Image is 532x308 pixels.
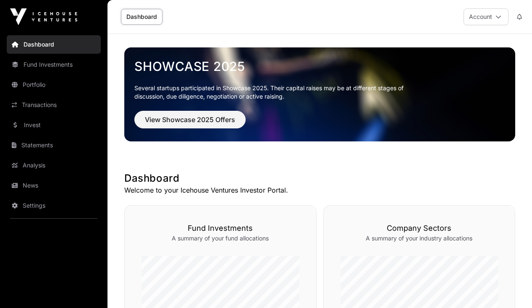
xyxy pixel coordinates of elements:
[124,47,515,141] img: Showcase 2025
[341,222,498,234] h3: Company Sectors
[121,9,162,25] a: Dashboard
[7,116,101,134] a: Invest
[7,35,101,54] a: Dashboard
[124,172,515,185] h1: Dashboard
[134,59,505,74] a: Showcase 2025
[145,115,235,125] span: View Showcase 2025 Offers
[10,8,77,25] img: Icehouse Ventures Logo
[7,55,101,74] a: Fund Investments
[7,196,101,215] a: Settings
[124,185,515,195] p: Welcome to your Icehouse Ventures Investor Portal.
[142,234,299,243] p: A summary of your fund allocations
[7,156,101,175] a: Analysis
[464,8,508,25] button: Account
[134,84,417,101] p: Several startups participated in Showcase 2025. Their capital raises may be at different stages o...
[7,136,101,154] a: Statements
[142,222,299,234] h3: Fund Investments
[7,176,101,195] a: News
[7,76,101,94] a: Portfolio
[134,111,246,128] button: View Showcase 2025 Offers
[7,96,101,114] a: Transactions
[341,234,498,243] p: A summary of your industry allocations
[134,119,246,128] a: View Showcase 2025 Offers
